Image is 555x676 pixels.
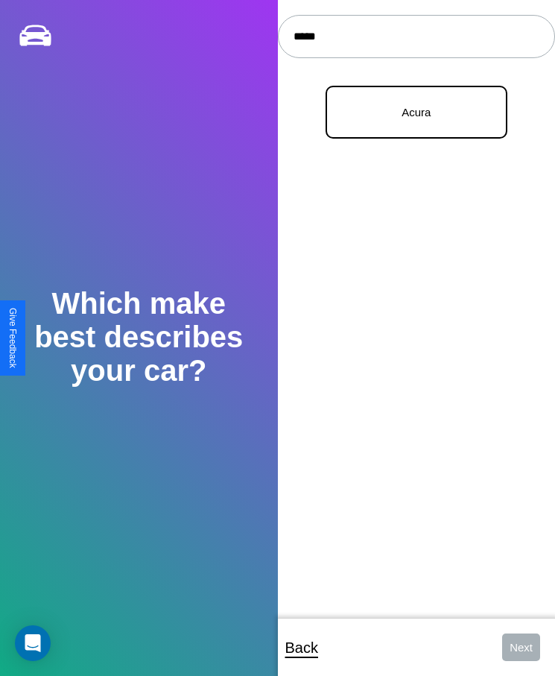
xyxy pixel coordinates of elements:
[285,634,318,661] p: Back
[502,634,540,661] button: Next
[28,287,250,388] h2: Which make best describes your car?
[342,102,491,122] p: Acura
[7,308,18,368] div: Give Feedback
[15,625,51,661] div: Open Intercom Messenger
